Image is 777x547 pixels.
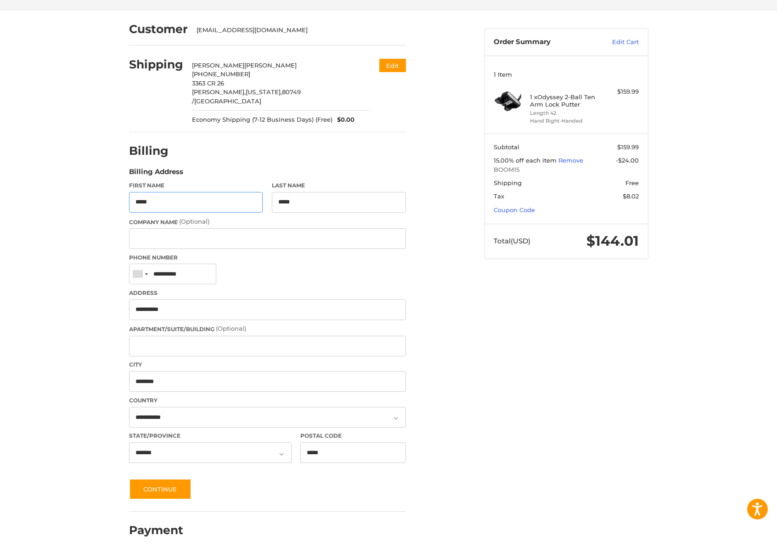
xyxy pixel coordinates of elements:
a: Edit Cart [592,38,639,47]
h2: Payment [129,523,183,537]
label: City [129,361,406,369]
span: [US_STATE], [246,88,282,96]
span: -$24.00 [616,157,639,164]
span: 15.00% off each item [494,157,558,164]
button: Continue [129,479,191,500]
label: Last Name [272,181,406,190]
span: Subtotal [494,143,519,151]
li: Length 42 [530,109,600,117]
h2: Shipping [129,57,183,72]
label: First Name [129,181,263,190]
label: Address [129,289,406,297]
small: (Optional) [179,218,209,225]
span: $8.02 [623,192,639,200]
h4: 1 x Odyssey 2-Ball Ten Arm Lock Putter [530,93,600,108]
span: 80749 / [192,88,301,105]
button: Edit [379,59,406,72]
legend: Billing Address [129,167,183,181]
span: $159.99 [617,143,639,151]
label: Company Name [129,217,406,226]
label: Postal Code [300,432,406,440]
span: Shipping [494,179,522,186]
a: Remove [558,157,583,164]
span: [PHONE_NUMBER] [192,70,250,78]
label: Country [129,396,406,405]
span: [PERSON_NAME] [244,62,297,69]
span: [PERSON_NAME] [192,62,244,69]
label: State/Province [129,432,292,440]
span: $144.01 [586,232,639,249]
small: (Optional) [216,325,246,332]
span: Total (USD) [494,237,530,245]
div: $159.99 [602,87,639,96]
span: Free [625,179,639,186]
span: $0.00 [332,115,355,124]
div: [EMAIL_ADDRESS][DOMAIN_NAME] [197,26,397,35]
span: BOOM15 [494,165,639,175]
li: Hand Right-Handed [530,117,600,125]
span: Economy Shipping (7-12 Business Days) (Free) [192,115,332,124]
h3: 1 Item [494,71,639,78]
h3: Order Summary [494,38,592,47]
h2: Billing [129,144,183,158]
span: [GEOGRAPHIC_DATA] [194,97,261,105]
span: [PERSON_NAME], [192,88,246,96]
label: Apartment/Suite/Building [129,324,406,333]
a: Coupon Code [494,206,535,214]
label: Phone Number [129,254,406,262]
span: Tax [494,192,504,200]
h2: Customer [129,22,188,36]
span: 3363 CR 26 [192,79,224,87]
